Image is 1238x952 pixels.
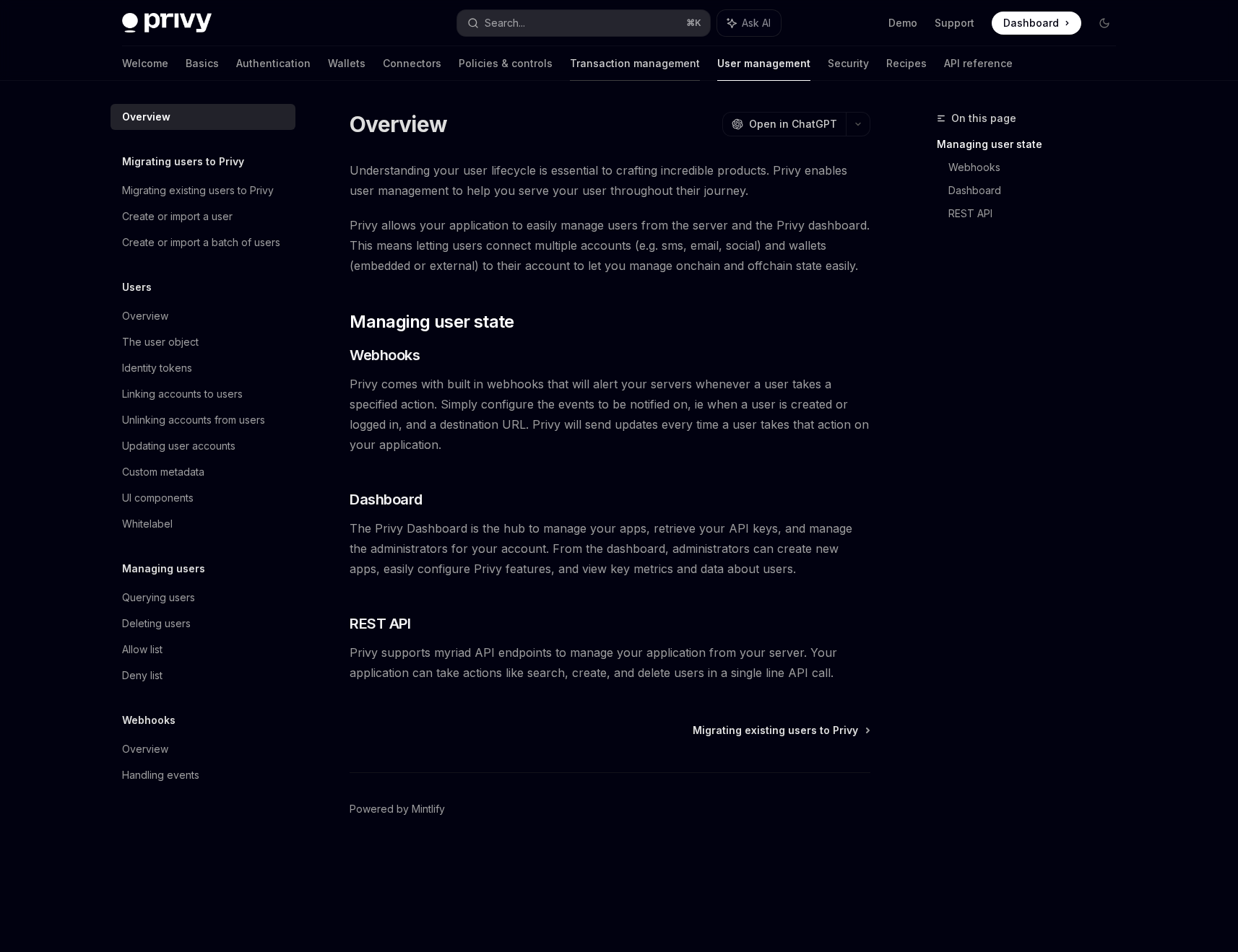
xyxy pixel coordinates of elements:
[717,46,810,81] a: User management
[570,46,700,81] a: Transaction management
[111,355,295,381] a: Identity tokens
[693,723,869,738] a: Migrating existing users to Privy
[742,16,771,30] span: Ask AI
[122,307,168,325] div: Overview
[122,108,170,126] div: Overview
[111,585,295,611] a: Querying users
[350,160,870,201] span: Understanding your user lifecycle is essential to crafting incredible products. Privy enables use...
[111,433,295,459] a: Updating user accounts
[948,202,1127,225] a: REST API
[122,46,168,81] a: Welcome
[111,178,295,204] a: Migrating existing users to Privy
[122,641,163,658] div: Allow list
[122,153,244,170] h5: Migrating users to Privy
[886,46,927,81] a: Recipes
[122,615,191,632] div: Deleting users
[888,16,917,30] a: Demo
[937,133,1127,156] a: Managing user state
[122,463,204,481] div: Custom metadata
[693,723,858,738] span: Migrating existing users to Privy
[1093,12,1116,35] button: Toggle dark mode
[186,46,219,81] a: Basics
[935,16,974,30] a: Support
[122,385,243,403] div: Linking accounts to users
[992,12,1081,35] a: Dashboard
[459,46,553,81] a: Policies & controls
[111,381,295,407] a: Linking accounts to users
[457,10,710,36] button: Search...⌘K
[1003,16,1059,30] span: Dashboard
[111,459,295,485] a: Custom metadata
[111,611,295,637] a: Deleting users
[111,204,295,230] a: Create or import a user
[122,359,192,377] div: Identity tokens
[111,637,295,663] a: Allow list
[948,156,1127,179] a: Webhooks
[951,110,1016,127] span: On this page
[122,208,233,225] div: Create or import a user
[350,518,870,579] span: The Privy Dashboard is the hub to manage your apps, retrieve your API keys, and manage the admini...
[122,560,205,577] h5: Managing users
[122,437,235,455] div: Updating user accounts
[111,485,295,511] a: UI components
[122,411,265,429] div: Unlinking accounts from users
[485,14,525,32] div: Search...
[828,46,869,81] a: Security
[122,489,194,507] div: UI components
[122,667,163,684] div: Deny list
[111,230,295,256] a: Create or import a batch of users
[944,46,1013,81] a: API reference
[350,802,445,816] a: Powered by Mintlify
[350,613,410,634] span: REST API
[122,515,173,533] div: Whitelabel
[122,589,195,606] div: Querying users
[328,46,365,81] a: Wallets
[350,489,423,510] span: Dashboard
[350,374,870,455] span: Privy comes with built in webhooks that will alert your servers whenever a user takes a specified...
[122,13,212,33] img: dark logo
[122,333,199,351] div: The user object
[383,46,441,81] a: Connectors
[122,279,152,296] h5: Users
[236,46,311,81] a: Authentication
[350,345,420,365] span: Webhooks
[111,736,295,762] a: Overview
[717,10,781,36] button: Ask AI
[749,117,837,131] span: Open in ChatGPT
[350,215,870,276] span: Privy allows your application to easily manage users from the server and the Privy dashboard. Thi...
[111,407,295,433] a: Unlinking accounts from users
[122,741,168,758] div: Overview
[122,234,280,251] div: Create or import a batch of users
[350,111,447,137] h1: Overview
[111,303,295,329] a: Overview
[111,104,295,130] a: Overview
[122,182,274,199] div: Migrating existing users to Privy
[111,762,295,788] a: Handling events
[350,642,870,683] span: Privy supports myriad API endpoints to manage your application from your server. Your application...
[722,112,846,136] button: Open in ChatGPT
[122,712,176,729] h5: Webhooks
[111,329,295,355] a: The user object
[111,663,295,689] a: Deny list
[948,179,1127,202] a: Dashboard
[350,310,514,333] span: Managing user state
[111,511,295,537] a: Whitelabel
[122,767,199,784] div: Handling events
[686,17,701,29] span: ⌘ K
